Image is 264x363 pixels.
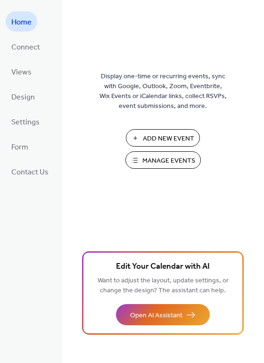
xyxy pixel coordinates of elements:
a: Design [6,86,41,107]
a: Home [6,11,37,32]
span: Add New Event [143,134,194,144]
span: Want to adjust the layout, update settings, or change the design? The assistant can help. [98,274,229,297]
a: Views [6,61,37,82]
span: Connect [11,40,40,55]
button: Add New Event [126,129,200,147]
button: Manage Events [125,151,201,169]
span: Edit Your Calendar with AI [116,260,210,273]
a: Settings [6,111,45,132]
span: Manage Events [142,156,195,166]
a: Form [6,136,34,157]
span: Display one-time or recurring events, sync with Google, Outlook, Zoom, Eventbrite, Wix Events or ... [99,72,227,111]
span: Home [11,15,32,30]
button: Open AI Assistant [116,304,210,325]
span: Views [11,65,32,80]
span: Settings [11,115,40,130]
span: Open AI Assistant [130,311,182,321]
span: Form [11,140,28,155]
span: Contact Us [11,165,49,180]
span: Design [11,90,35,105]
a: Connect [6,36,46,57]
a: Contact Us [6,161,54,181]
